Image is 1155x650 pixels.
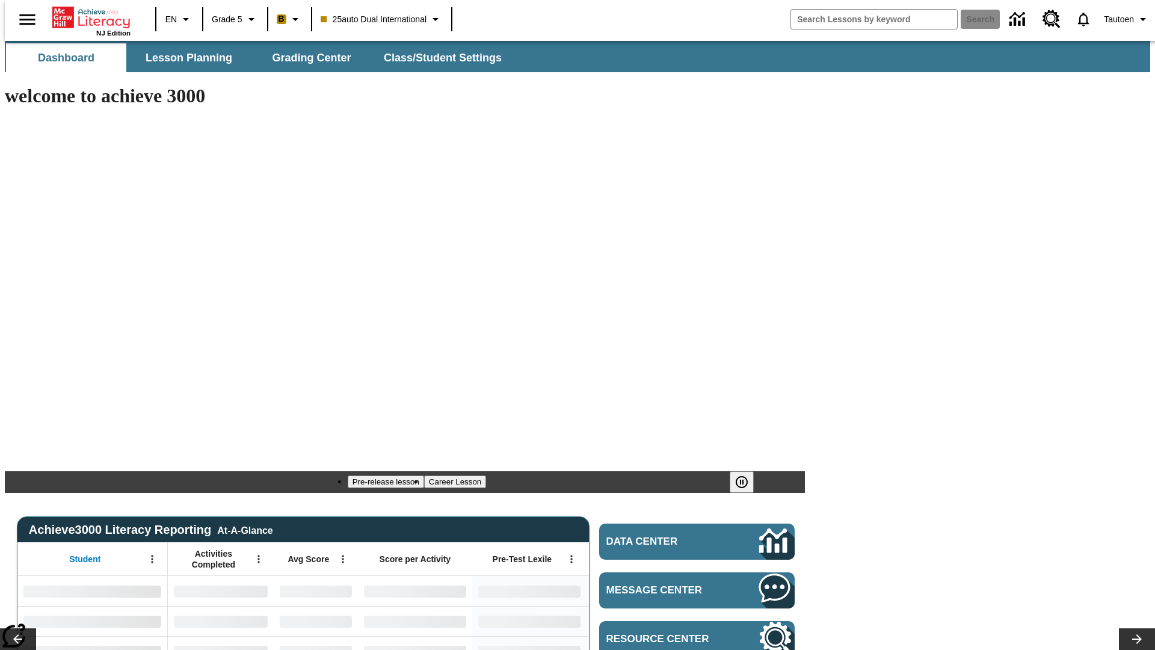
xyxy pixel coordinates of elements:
[217,523,273,536] div: At-A-Glance
[212,13,242,26] span: Grade 5
[279,11,285,26] span: B
[599,524,795,560] a: Data Center
[321,13,427,26] span: 25auto Dual International
[207,8,263,30] button: Grade: Grade 5, Select a grade
[272,8,307,30] button: Boost Class color is peach. Change class color
[599,572,795,608] a: Message Center
[165,13,177,26] span: EN
[96,29,131,37] span: NJ Edition
[174,548,253,570] span: Activities Completed
[316,8,448,30] button: Class: 25auto Dual International, Select your class
[424,475,486,488] button: Slide 2 Career Lesson
[160,8,199,30] button: Language: EN, Select a language
[348,475,424,488] button: Slide 1 Pre-release lesson
[730,471,754,493] button: Pause
[1104,13,1134,26] span: Tautoen
[10,2,45,37] button: Open side menu
[251,43,372,72] button: Grading Center
[5,43,513,72] div: SubNavbar
[274,606,358,636] div: No Data,
[730,471,766,493] div: Pause
[606,536,719,548] span: Data Center
[29,523,273,537] span: Achieve3000 Literacy Reporting
[250,550,268,568] button: Open Menu
[129,43,249,72] button: Lesson Planning
[791,10,957,29] input: search field
[493,554,552,565] span: Pre-Test Lexile
[146,51,232,65] span: Lesson Planning
[384,51,502,65] span: Class/Student Settings
[380,554,451,565] span: Score per Activity
[6,43,126,72] button: Dashboard
[606,633,723,645] span: Resource Center
[1002,3,1035,36] a: Data Center
[274,576,358,606] div: No Data,
[334,550,352,568] button: Open Menu
[69,554,100,565] span: Student
[168,576,274,606] div: No Data,
[168,606,274,636] div: No Data,
[52,4,131,37] div: Home
[288,554,329,565] span: Avg Score
[5,85,805,107] h1: welcome to achieve 3000
[1119,628,1155,650] button: Lesson carousel, Next
[606,584,723,596] span: Message Center
[38,51,94,65] span: Dashboard
[1099,8,1155,30] button: Profile/Settings
[562,550,581,568] button: Open Menu
[1035,3,1068,36] a: Resource Center, Will open in new tab
[143,550,161,568] button: Open Menu
[374,43,511,72] button: Class/Student Settings
[1068,4,1099,35] a: Notifications
[272,51,351,65] span: Grading Center
[52,5,131,29] a: Home
[5,41,1150,72] div: SubNavbar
